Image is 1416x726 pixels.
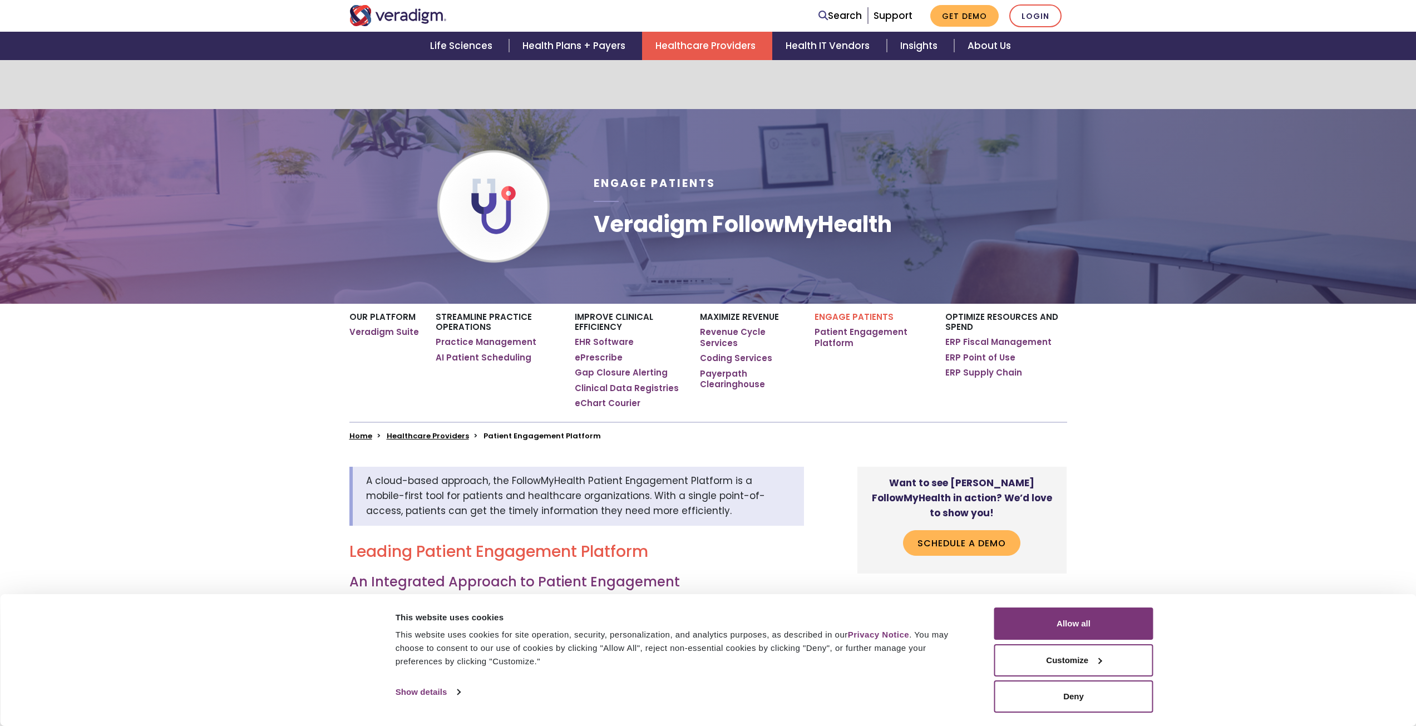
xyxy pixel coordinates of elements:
a: Login [1009,4,1062,27]
a: ePrescribe [575,352,623,363]
button: Allow all [994,608,1153,640]
a: Life Sciences [417,32,509,60]
div: This website uses cookies for site operation, security, personalization, and analytics purposes, ... [396,628,969,668]
a: Patient Engagement Platform [815,327,929,348]
h2: Leading Patient Engagement Platform [349,542,804,561]
h1: Veradigm FollowMyHealth [594,211,892,238]
div: This website uses cookies [396,611,969,624]
a: Search [818,8,862,23]
a: About Us [954,32,1024,60]
a: Home [349,431,372,441]
a: Privacy Notice [848,630,909,639]
a: Show details [396,684,460,700]
a: Clinical Data Registries [575,383,679,394]
a: EHR Software [575,337,634,348]
a: ERP Point of Use [945,352,1015,363]
a: Schedule a Demo [903,530,1020,556]
a: Health IT Vendors [772,32,886,60]
a: Veradigm Suite [349,327,419,338]
span: Engage Patients [594,176,716,191]
a: Health Plans + Payers [509,32,642,60]
a: Practice Management [436,337,536,348]
a: Support [874,9,912,22]
a: Healthcare Providers [642,32,772,60]
h3: An Integrated Approach to Patient Engagement [349,574,804,590]
a: Revenue Cycle Services [700,327,797,348]
a: eChart Courier [575,398,640,409]
a: Healthcare Providers [387,431,469,441]
a: ERP Fiscal Management [945,337,1052,348]
strong: Want to see [PERSON_NAME] FollowMyHealth in action? We’d love to show you! [872,476,1052,520]
img: Veradigm logo [349,5,447,26]
a: ERP Supply Chain [945,367,1022,378]
a: Coding Services [700,353,772,364]
button: Deny [994,680,1153,713]
a: AI Patient Scheduling [436,352,531,363]
a: Gap Closure Alerting [575,367,668,378]
a: Get Demo [930,5,999,27]
span: A cloud-based approach, the FollowMyHealth Patient Engagement Platform is a mobile-first tool for... [366,474,765,517]
a: Insights [887,32,954,60]
button: Customize [994,644,1153,676]
a: Payerpath Clearinghouse [700,368,797,390]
